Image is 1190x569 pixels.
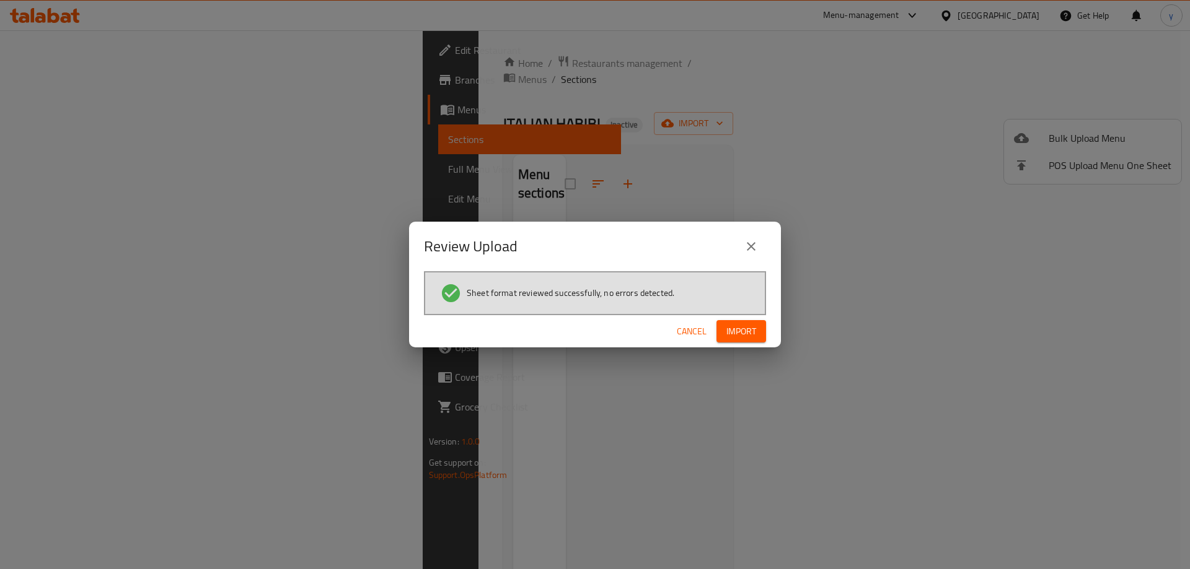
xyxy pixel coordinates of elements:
[736,232,766,261] button: close
[716,320,766,343] button: Import
[467,287,674,299] span: Sheet format reviewed successfully, no errors detected.
[672,320,712,343] button: Cancel
[424,237,518,256] h2: Review Upload
[726,324,756,339] span: Import
[677,324,707,339] span: Cancel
